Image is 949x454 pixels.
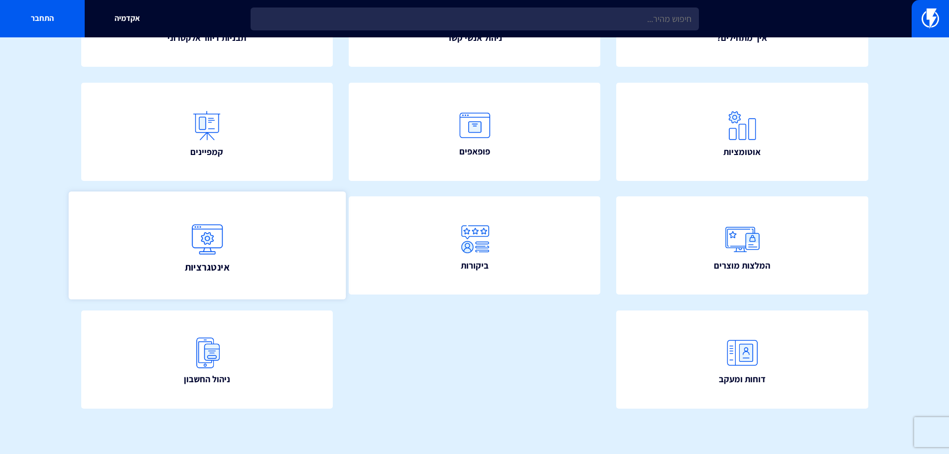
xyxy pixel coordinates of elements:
span: המלצות מוצרים [714,259,770,272]
a: קמפיינים [81,83,333,181]
a: ניהול החשבון [81,310,333,409]
a: אוטומציות [616,83,868,181]
a: ביקורות [349,196,601,295]
span: ביקורות [461,259,489,272]
span: דוחות ומעקב [719,373,766,386]
a: המלצות מוצרים [616,196,868,295]
span: קמפיינים [190,146,223,158]
a: אינטגרציות [68,192,345,300]
span: איך מתחילים? [717,31,767,44]
a: דוחות ומעקב [616,310,868,409]
span: פופאפים [459,145,490,158]
span: ניהול החשבון [184,373,230,386]
input: חיפוש מהיר... [251,7,699,30]
span: אוטומציות [723,146,761,158]
span: תבניות דיוור אלקטרוני [167,31,246,44]
span: אינטגרציות [184,260,229,274]
a: פופאפים [349,83,601,181]
span: ניהול אנשי קשר [447,31,502,44]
